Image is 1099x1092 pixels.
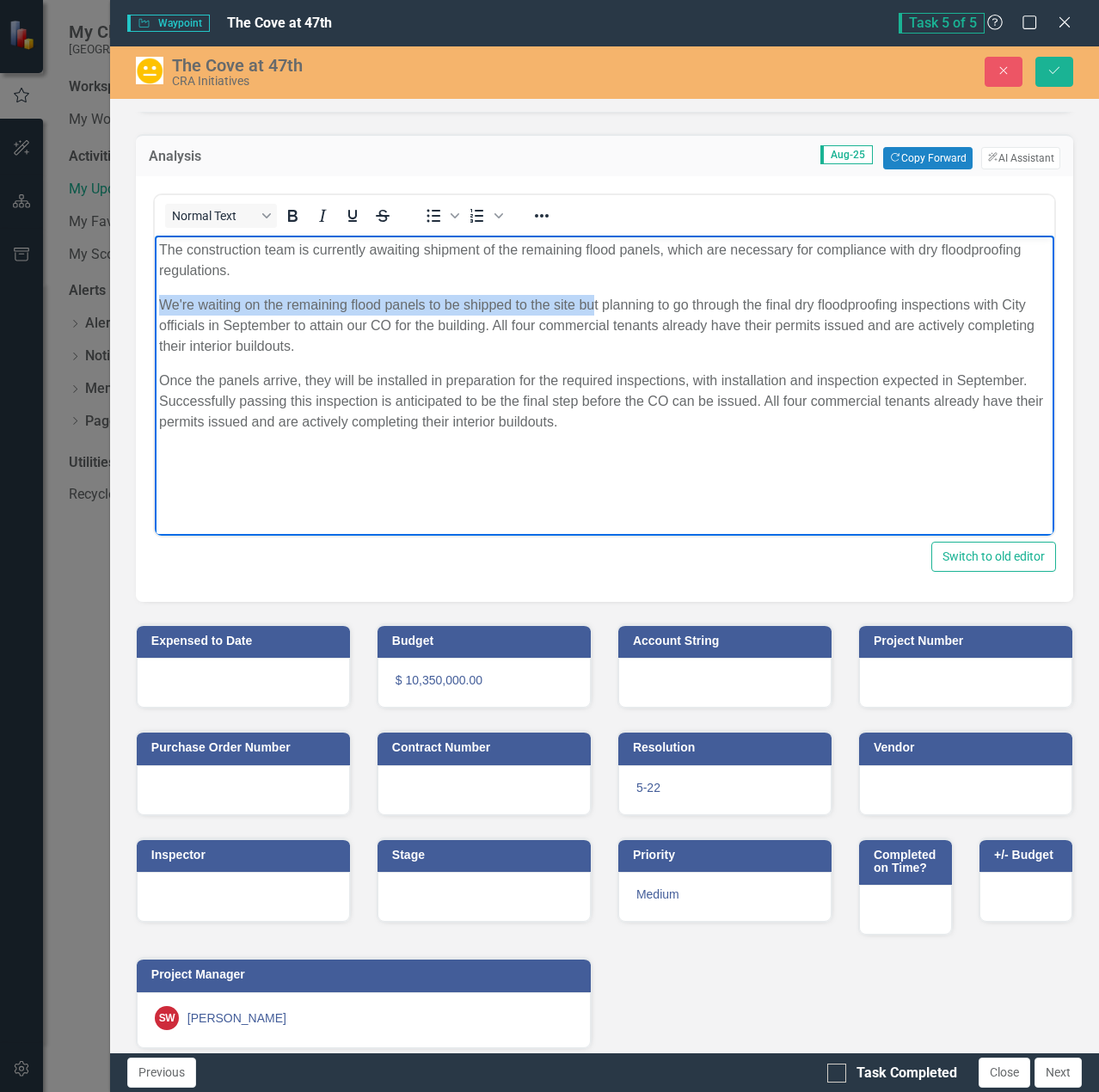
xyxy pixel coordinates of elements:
span: The Cove at 47th [227,15,332,31]
h3: Stage [392,849,582,862]
h3: Purchase Order Number [151,741,341,754]
h3: Analysis [149,149,312,164]
span: Normal Text [172,209,256,223]
span: Aug-25 [820,145,873,164]
div: Task Completed [856,1064,957,1083]
button: Bold [278,204,307,228]
div: Bullet list [419,204,462,228]
div: [PERSON_NAME] [187,1009,286,1027]
button: Switch to old editor [931,542,1056,572]
h3: Account String [633,635,823,647]
button: Previous [127,1058,196,1088]
span: Task 5 of 5 [899,13,985,34]
div: The Cove at 47th [172,56,653,75]
span: Medium [636,887,679,901]
button: Underline [338,204,367,228]
div: SW [155,1006,179,1030]
h3: Vendor [874,741,1064,754]
h3: Project Manager [151,968,582,981]
button: Block Normal Text [165,204,277,228]
button: AI Assistant [981,147,1060,169]
button: Close [979,1058,1030,1088]
h3: Contract Number [392,741,582,754]
img: In Progress [136,57,163,84]
button: Reveal or hide additional toolbar items [527,204,556,228]
h3: Budget [392,635,582,647]
h3: Priority [633,849,823,862]
h3: Inspector [151,849,341,862]
h3: Resolution [633,741,823,754]
button: Italic [308,204,337,228]
span: $ 10,350,000.00 [396,673,482,687]
span: 5-22 [636,781,660,794]
div: Numbered list [463,204,506,228]
span: Waypoint [127,15,210,32]
h3: Completed on Time? [874,849,943,875]
div: CRA Initiatives [172,75,653,88]
h3: Expensed to Date [151,635,341,647]
h3: Project Number [874,635,1064,647]
button: Next [1035,1058,1082,1088]
iframe: Rich Text Area [155,236,1054,536]
button: Copy Forward [883,147,972,169]
h3: +/- Budget [994,849,1064,862]
button: Strikethrough [368,204,397,228]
